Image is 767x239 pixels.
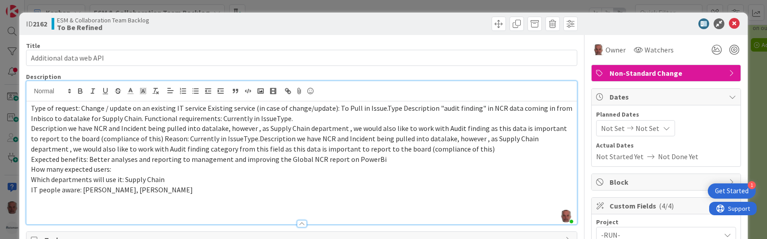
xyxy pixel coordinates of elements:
span: Dates [610,91,724,102]
span: Support [19,1,41,12]
span: Description we have NCR and Incident being pulled into datalake, however , as Supply Chain depart... [31,124,568,153]
span: Description [26,73,61,81]
div: Open Get Started checklist, remaining modules: 1 [708,183,756,199]
span: Non-Standard Change [610,68,724,78]
span: Owner [606,44,626,55]
b: 2162 [33,19,47,28]
img: HB [593,44,604,55]
span: Not Started Yet [596,151,644,162]
span: Actual Dates [596,141,736,150]
span: Watchers [645,44,674,55]
img: O12jEcQ4hztlznU9UXUTfFJ6X9AFnSjt.jpg [560,210,572,222]
div: 1 [748,181,756,189]
span: Block [610,177,724,187]
div: Project [596,219,736,225]
b: To Be Refined [57,24,149,31]
span: ID [26,18,47,29]
span: Which departments will use it: Supply Chain [31,175,165,184]
span: Expected benefits: Better analyses and reporting to management and improving the Global NCR repor... [31,155,387,164]
span: Custom Fields [610,200,724,211]
span: How many expected users: [31,165,111,174]
span: IT people aware: [PERSON_NAME], [PERSON_NAME] [31,185,193,194]
span: ( 4/4 ) [659,201,674,210]
span: ESM & Collaboration Team Backlog [57,17,149,24]
div: Get Started [715,187,749,196]
span: Not Set [601,123,625,134]
input: type card name here... [26,50,578,66]
span: Not Set [636,123,659,134]
label: Title [26,42,40,50]
span: Planned Dates [596,110,736,119]
span: Type of request: Change / update on an existing IT service Existing service (in case of change/up... [31,104,574,123]
span: Not Done Yet [658,151,698,162]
